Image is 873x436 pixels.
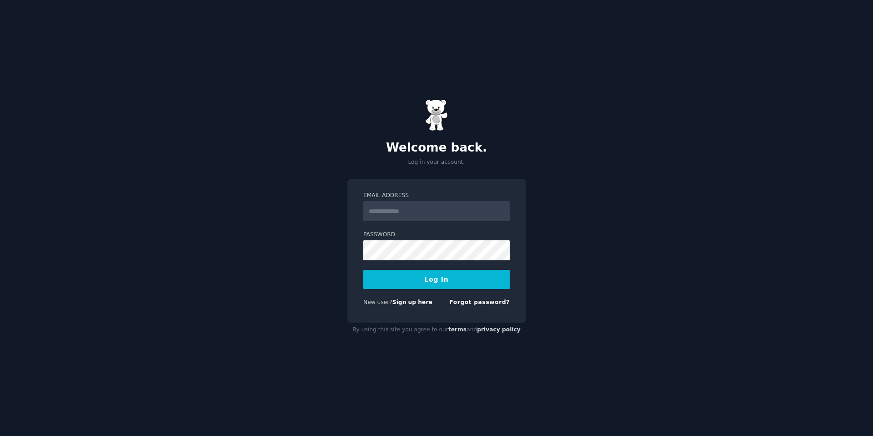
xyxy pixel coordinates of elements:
p: Log in your account. [347,158,526,167]
button: Log In [363,270,510,289]
div: By using this site you agree to our and [347,323,526,337]
img: Gummy Bear [425,99,448,131]
a: Forgot password? [449,299,510,305]
a: terms [448,326,467,333]
span: New user? [363,299,392,305]
label: Email Address [363,192,510,200]
label: Password [363,231,510,239]
a: Sign up here [392,299,432,305]
a: privacy policy [477,326,521,333]
h2: Welcome back. [347,141,526,155]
